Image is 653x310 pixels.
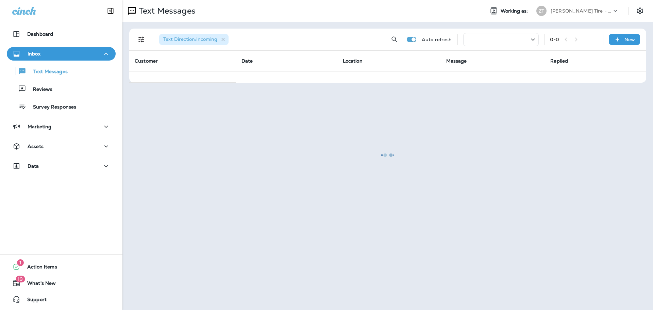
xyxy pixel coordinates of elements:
button: Dashboard [7,27,116,41]
p: Dashboard [27,31,53,37]
button: Inbox [7,47,116,61]
button: Reviews [7,82,116,96]
button: Support [7,293,116,306]
button: Text Messages [7,64,116,78]
p: Marketing [28,124,51,129]
p: Inbox [28,51,40,56]
button: Collapse Sidebar [101,4,120,18]
p: Survey Responses [26,104,76,111]
button: Survey Responses [7,99,116,114]
span: Action Items [20,264,57,272]
button: Data [7,159,116,173]
p: New [624,37,635,42]
button: 19What's New [7,276,116,290]
span: What's New [20,280,56,289]
p: Reviews [26,86,52,93]
p: Assets [28,144,44,149]
p: Text Messages [27,69,68,75]
span: Support [20,297,47,305]
button: Marketing [7,120,116,133]
span: 19 [16,276,25,282]
p: Data [28,163,39,169]
button: 1Action Items [7,260,116,274]
button: Assets [7,140,116,153]
span: 1 [17,259,24,266]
